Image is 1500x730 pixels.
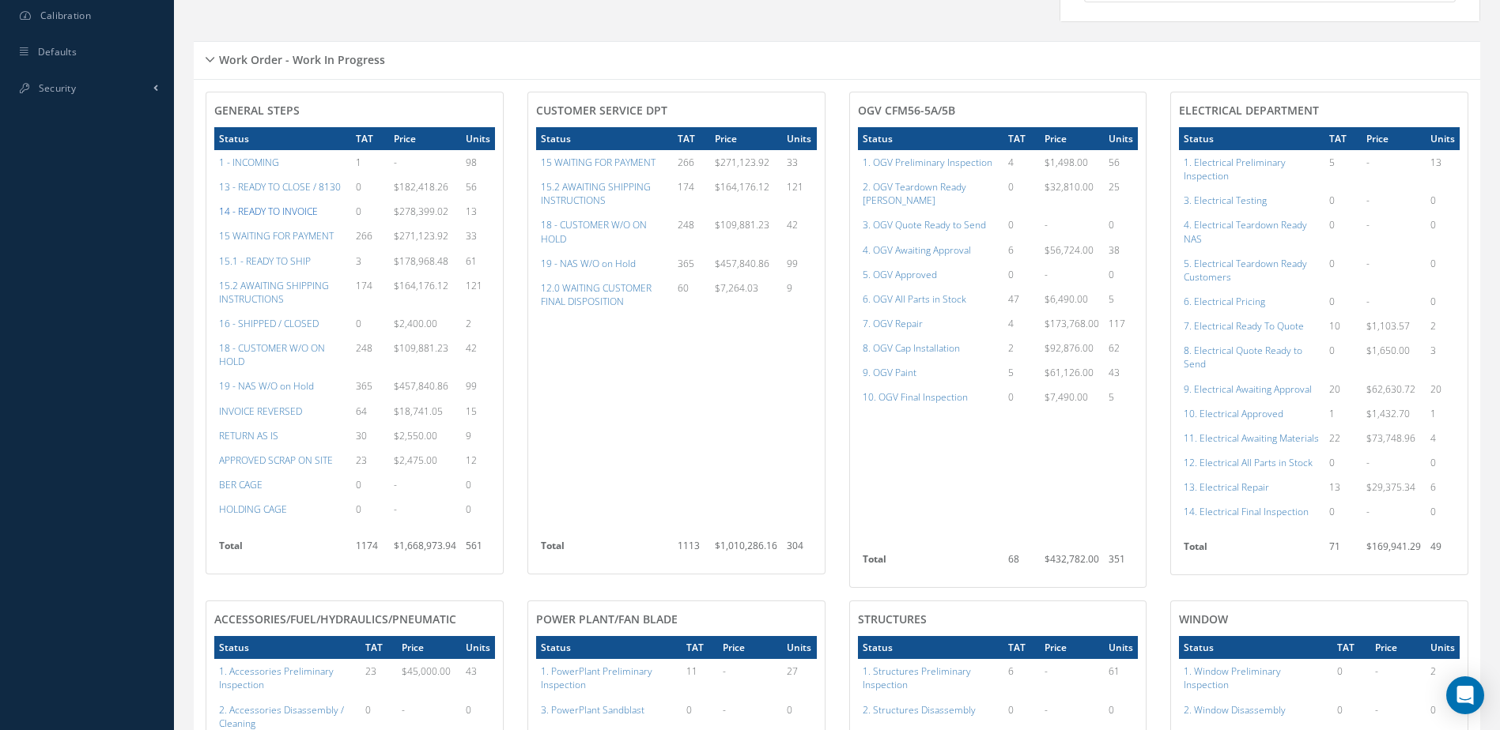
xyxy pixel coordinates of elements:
[1104,360,1138,385] td: 43
[1366,156,1370,169] span: -
[461,311,495,336] td: 2
[782,276,816,314] td: 9
[1003,547,1040,579] td: 68
[1045,243,1094,257] span: $56,724.00
[1324,150,1362,188] td: 5
[1366,257,1370,270] span: -
[1332,659,1370,697] td: 0
[863,366,916,379] a: 9. OGV Paint
[1324,535,1362,566] td: 71
[461,273,495,311] td: 121
[394,205,448,218] span: $278,399.02
[351,374,389,398] td: 365
[394,502,397,516] span: -
[710,127,782,150] th: Price
[394,156,397,169] span: -
[351,175,389,199] td: 0
[351,224,389,248] td: 266
[1426,401,1460,426] td: 1
[394,229,448,243] span: $271,123.92
[536,127,673,150] th: Status
[863,156,992,169] a: 1. OGV Preliminary Inspection
[351,336,389,374] td: 248
[1366,194,1370,207] span: -
[351,399,389,423] td: 64
[715,156,769,169] span: $271,123.92
[1366,505,1370,518] span: -
[351,448,389,472] td: 23
[1184,344,1302,371] a: 8. Electrical Quote Ready to Send
[1426,475,1460,499] td: 6
[461,472,495,497] td: 0
[1184,431,1319,445] a: 11. Electrical Awaiting Materials
[1179,127,1324,150] th: Status
[1324,289,1362,314] td: 0
[782,534,816,566] td: 304
[1324,127,1362,150] th: TAT
[541,664,652,691] a: 1. PowerPlant Preliminary Inspection
[863,341,960,355] a: 8. OGV Cap Installation
[461,127,495,150] th: Units
[1104,636,1138,659] th: Units
[402,703,405,717] span: -
[402,664,451,678] span: $45,000.00
[461,497,495,521] td: 0
[214,104,495,118] h4: General Steps
[214,613,495,627] h4: Accessories/Fuel/Hydraulics/Pneumatic
[351,497,389,521] td: 0
[351,534,389,566] td: 1174
[863,390,968,404] a: 10. OGV Final Inspection
[1104,262,1138,287] td: 0
[1324,314,1362,338] td: 10
[1179,104,1460,118] h4: Electrical Department
[461,199,495,224] td: 13
[782,127,816,150] th: Units
[1366,480,1415,494] span: $29,375.34
[1045,317,1099,330] span: $173,768.00
[1003,262,1040,287] td: 0
[673,251,711,276] td: 365
[673,127,711,150] th: TAT
[394,539,456,552] span: $1,668,973.94
[541,156,656,169] a: 15 WAITING FOR PAYMENT
[1184,480,1269,494] a: 13. Electrical Repair
[782,698,816,722] td: 0
[536,636,682,659] th: Status
[1375,703,1378,717] span: -
[1184,703,1286,717] a: 2. Window Disassembly
[673,175,711,213] td: 174
[351,311,389,336] td: 0
[863,664,971,691] a: 1. Structures Preliminary Inspection
[1366,319,1410,333] span: $1,103.57
[1184,156,1286,182] a: 1. Electrical Preliminary Inspection
[1104,213,1138,237] td: 0
[1003,659,1040,697] td: 6
[1045,180,1094,194] span: $32,810.00
[1366,456,1370,469] span: -
[1366,344,1410,357] span: $1,650.00
[1324,188,1362,213] td: 0
[219,341,325,368] a: 18 - CUSTOMER W/O ON HOLD
[361,659,397,697] td: 23
[1184,664,1281,691] a: 1. Window Preliminary Inspection
[1184,319,1304,333] a: 7. Electrical Ready To Quote
[1370,636,1426,659] th: Price
[1362,127,1426,150] th: Price
[858,547,1004,579] th: Total
[40,9,91,22] span: Calibration
[782,636,816,659] th: Units
[1324,450,1362,475] td: 0
[219,205,318,218] a: 14 - READY TO INVOICE
[1426,150,1460,188] td: 13
[1366,295,1370,308] span: -
[219,478,263,491] a: BER CAGE
[1003,287,1040,311] td: 47
[1045,552,1099,566] span: $432,782.00
[1366,382,1415,396] span: $62,630.72
[782,251,816,276] td: 99
[461,175,495,199] td: 56
[1184,257,1307,284] a: 5. Electrical Teardown Ready Customers
[782,213,816,250] td: 42
[351,199,389,224] td: 0
[219,279,329,306] a: 15.2 AWAITING SHIPPING INSTRUCTIONS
